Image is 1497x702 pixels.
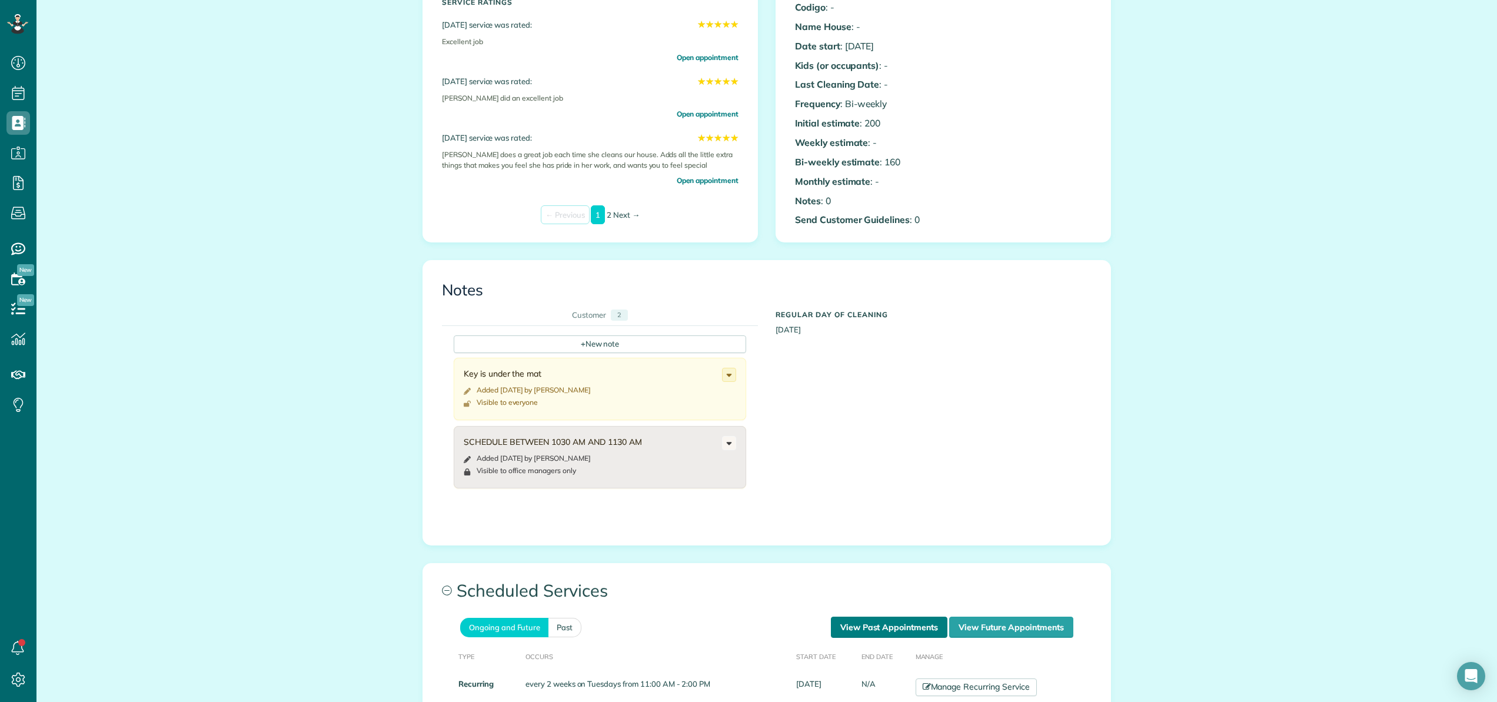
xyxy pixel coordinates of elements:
div: [DATE] service was rated: [442,18,738,31]
b: Weekly estimate [795,137,868,148]
a: Next → [613,210,640,219]
div: [PERSON_NAME] did an excellent job [442,88,738,108]
span: ★ [706,18,714,31]
span: ★ [706,131,714,145]
div: Customer [572,310,606,321]
div: SCHEDULE BETWEEN 1030 AM AND 1130 AM [464,436,722,448]
p: : 160 [795,155,934,169]
th: Manage [911,638,1093,674]
div: Pagination [541,209,640,221]
p: : 200 [795,117,934,130]
span: ← Previous [541,205,590,224]
p: : Bi-weekly [795,97,934,111]
th: End Date [857,638,911,674]
b: Kids (or occupants) [795,59,879,71]
span: ★ [714,18,722,31]
td: [DATE] [791,674,857,701]
a: Scheduled Services [423,564,1110,617]
b: Initial estimate [795,117,860,129]
div: Key is under the mat [464,368,722,380]
b: Last Cleaning Date [795,78,879,90]
span: New [17,264,34,276]
p: : [DATE] [795,39,934,53]
span: ★ [714,75,722,88]
div: New note [454,335,746,353]
a: View Future Appointments [949,617,1073,638]
div: [DATE] service was rated: [442,131,738,145]
strong: Recurring [458,679,494,688]
span: ★ [706,75,714,88]
p: : - [795,59,934,72]
span: ★ [722,75,730,88]
span: New [17,294,34,306]
b: Frequency [795,98,840,109]
b: Bi-weekly estimate [795,156,880,168]
b: Notes [795,195,821,207]
b: Date start [795,40,840,52]
b: Name House [795,21,851,32]
b: Monthly estimate [795,175,870,187]
a: Open appointment [677,175,738,186]
a: Manage Recurring Service [916,678,1037,696]
span: ★ [697,75,706,88]
div: Open Intercom Messenger [1457,662,1485,690]
a: Page 2 [607,210,611,219]
th: Start Date [791,638,857,674]
b: Codigo [795,1,826,13]
h3: Notes [442,282,1092,299]
a: Open appointment [677,108,738,119]
span: ★ [722,18,730,31]
em: Page 1 [591,205,605,224]
div: [PERSON_NAME] does a great job each time she cleans our house. Adds all the little extra things t... [442,145,738,175]
p: : - [795,20,934,34]
th: Occurs [521,638,791,674]
span: ★ [714,131,722,145]
p: : - [795,1,934,14]
td: every 2 weeks on Tuesdays from 11:00 AM - 2:00 PM [521,674,791,701]
span: + [581,338,586,349]
a: View Past Appointments [831,617,947,638]
span: ★ [730,75,738,88]
a: Ongoing and Future [460,618,548,637]
div: Visible to office managers only [477,466,576,475]
div: [DATE] service was rated: [442,75,738,88]
div: Excellent job [442,32,738,52]
span: ★ [730,18,738,31]
p: : - [795,136,934,149]
span: ★ [722,131,730,145]
div: Visible to everyone [477,398,538,407]
div: [DATE] [767,305,1100,335]
th: Type [441,638,521,674]
span: ★ [697,131,706,145]
p: : 0 [795,194,934,208]
p: : - [795,78,934,91]
h5: Regular day of cleaning [776,311,1092,318]
time: Added [DATE] by [PERSON_NAME] [477,385,591,394]
b: Send Customer Guidelines [795,214,910,225]
td: N/A [857,674,911,701]
a: Past [548,618,581,637]
p: : 0 [795,213,934,227]
a: Open appointment [677,52,738,63]
p: : - [795,175,934,188]
span: ★ [697,18,706,31]
div: 2 [611,310,628,321]
span: ★ [730,131,738,145]
time: Added [DATE] by [PERSON_NAME] [477,454,591,463]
